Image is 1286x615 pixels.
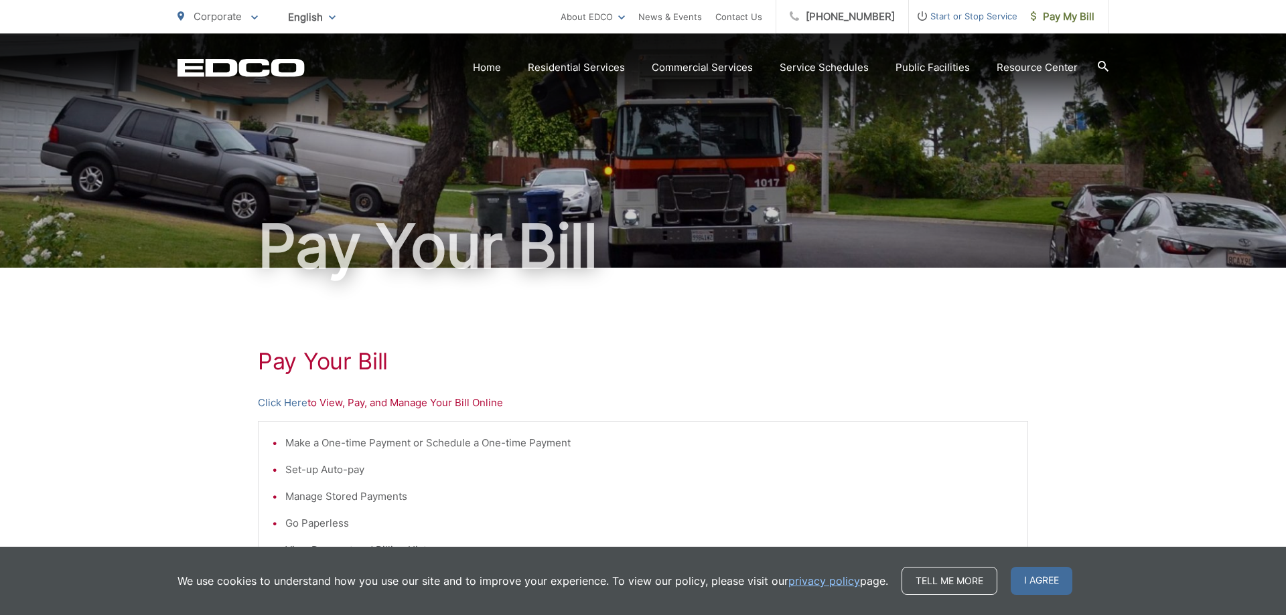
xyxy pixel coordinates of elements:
[896,60,970,76] a: Public Facilities
[561,9,625,25] a: About EDCO
[902,567,997,595] a: Tell me more
[1031,9,1094,25] span: Pay My Bill
[780,60,869,76] a: Service Schedules
[788,573,860,589] a: privacy policy
[177,213,1109,280] h1: Pay Your Bill
[473,60,501,76] a: Home
[285,542,1014,558] li: View Payment and Billing History
[638,9,702,25] a: News & Events
[528,60,625,76] a: Residential Services
[997,60,1078,76] a: Resource Center
[715,9,762,25] a: Contact Us
[258,395,1028,411] p: to View, Pay, and Manage Your Bill Online
[258,395,307,411] a: Click Here
[194,10,242,23] span: Corporate
[285,489,1014,505] li: Manage Stored Payments
[285,462,1014,478] li: Set-up Auto-pay
[285,515,1014,531] li: Go Paperless
[258,348,1028,375] h1: Pay Your Bill
[652,60,753,76] a: Commercial Services
[278,5,346,29] span: English
[177,573,888,589] p: We use cookies to understand how you use our site and to improve your experience. To view our pol...
[1011,567,1072,595] span: I agree
[177,58,305,77] a: EDCD logo. Return to the homepage.
[285,435,1014,451] li: Make a One-time Payment or Schedule a One-time Payment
